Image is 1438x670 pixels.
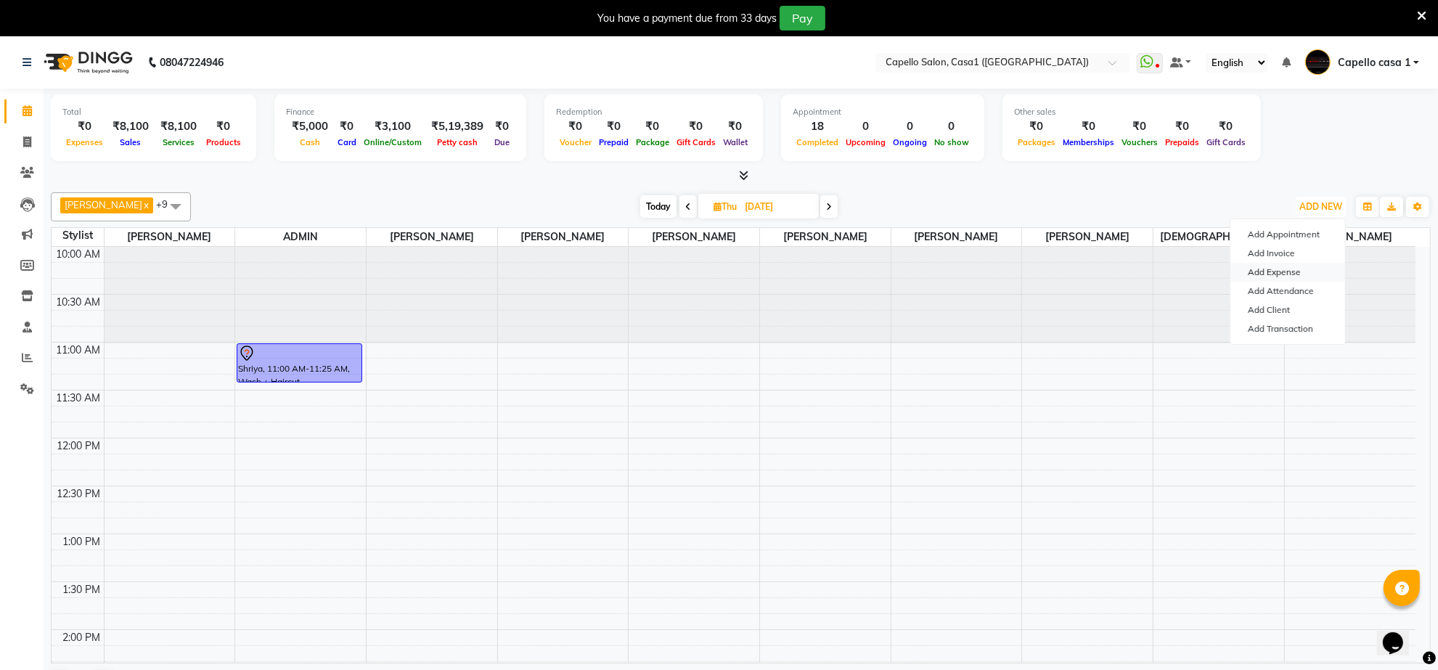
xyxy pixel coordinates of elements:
[632,137,673,147] span: Package
[360,118,425,135] div: ₹3,100
[1230,282,1345,301] a: Add Attendance
[54,486,104,502] div: 12:30 PM
[37,42,136,83] img: logo
[1161,118,1203,135] div: ₹0
[719,137,751,147] span: Wallet
[1014,137,1059,147] span: Packages
[1203,137,1249,147] span: Gift Cards
[54,247,104,262] div: 10:00 AM
[889,118,931,135] div: 0
[1305,49,1331,75] img: Capello casa 1
[105,228,235,246] span: [PERSON_NAME]
[360,137,425,147] span: Online/Custom
[52,228,104,243] div: Stylist
[60,534,104,550] div: 1:00 PM
[931,118,973,135] div: 0
[54,391,104,406] div: 11:30 AM
[1014,106,1249,118] div: Other sales
[433,137,481,147] span: Petty cash
[62,118,107,135] div: ₹0
[1377,612,1423,655] iframe: chat widget
[203,137,245,147] span: Products
[54,295,104,310] div: 10:30 AM
[334,118,360,135] div: ₹0
[719,118,751,135] div: ₹0
[1161,137,1203,147] span: Prepaids
[1285,228,1415,246] span: [PERSON_NAME]
[142,199,149,211] a: x
[237,344,361,382] div: Shriya, 11:00 AM-11:25 AM, Wash + Haircut
[1059,137,1118,147] span: Memberships
[117,137,145,147] span: Sales
[740,196,813,218] input: 2025-09-04
[1014,118,1059,135] div: ₹0
[556,137,595,147] span: Voucher
[155,118,203,135] div: ₹8,100
[842,137,889,147] span: Upcoming
[159,137,198,147] span: Services
[60,582,104,597] div: 1:30 PM
[595,137,632,147] span: Prepaid
[491,137,513,147] span: Due
[1022,228,1153,246] span: [PERSON_NAME]
[710,201,740,212] span: Thu
[296,137,324,147] span: Cash
[54,343,104,358] div: 11:00 AM
[629,228,759,246] span: [PERSON_NAME]
[286,118,334,135] div: ₹5,000
[931,137,973,147] span: No show
[160,42,224,83] b: 08047224946
[1059,118,1118,135] div: ₹0
[1230,319,1345,338] a: Add Transaction
[673,137,719,147] span: Gift Cards
[793,106,973,118] div: Appointment
[367,228,497,246] span: [PERSON_NAME]
[780,6,825,30] button: Pay
[498,228,629,246] span: [PERSON_NAME]
[107,118,155,135] div: ₹8,100
[632,118,673,135] div: ₹0
[489,118,515,135] div: ₹0
[62,106,245,118] div: Total
[1153,228,1284,246] span: [DEMOGRAPHIC_DATA]
[1296,197,1346,217] button: ADD NEW
[595,118,632,135] div: ₹0
[425,118,489,135] div: ₹5,19,389
[597,11,777,26] div: You have a payment due from 33 days
[842,118,889,135] div: 0
[1230,244,1345,263] a: Add Invoice
[1338,55,1410,70] span: Capello casa 1
[54,438,104,454] div: 12:00 PM
[60,630,104,645] div: 2:00 PM
[556,118,595,135] div: ₹0
[62,137,107,147] span: Expenses
[556,106,751,118] div: Redemption
[1299,201,1342,212] span: ADD NEW
[673,118,719,135] div: ₹0
[760,228,891,246] span: [PERSON_NAME]
[156,198,179,210] span: +9
[1203,118,1249,135] div: ₹0
[1230,301,1345,319] a: Add Client
[203,118,245,135] div: ₹0
[1230,225,1345,244] button: Add Appointment
[1230,263,1345,282] a: Add Expense
[793,137,842,147] span: Completed
[1118,137,1161,147] span: Vouchers
[793,118,842,135] div: 18
[334,137,360,147] span: Card
[235,228,366,246] span: ADMIN
[286,106,515,118] div: Finance
[65,199,142,211] span: [PERSON_NAME]
[889,137,931,147] span: Ongoing
[640,195,677,218] span: Today
[1118,118,1161,135] div: ₹0
[891,228,1022,246] span: [PERSON_NAME]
